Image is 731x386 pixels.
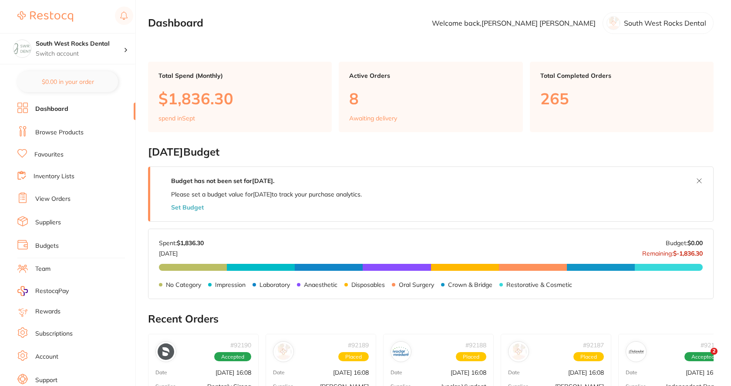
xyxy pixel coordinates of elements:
img: RestocqPay [17,286,28,296]
a: RestocqPay [17,286,69,296]
p: Date [391,369,402,376]
strong: $0.00 [687,239,703,247]
p: Switch account [36,50,124,58]
p: # 92190 [230,342,251,349]
span: Placed [573,352,604,362]
button: Set Budget [171,204,204,211]
p: # 92189 [348,342,369,349]
h2: [DATE] Budget [148,146,714,158]
p: Oral Surgery [399,281,434,288]
p: [DATE] 16:08 [451,369,486,376]
a: Active Orders8Awaiting delivery [339,62,522,132]
strong: $-1,836.30 [673,250,703,257]
a: Total Spend (Monthly)$1,836.30spend inSept [148,62,332,132]
p: Restorative & Cosmetic [506,281,572,288]
p: # 92186 [701,342,721,349]
p: Disposables [351,281,385,288]
span: 2 [711,348,718,355]
a: Account [35,353,58,361]
img: Adam Dental [275,343,292,360]
a: Support [35,376,57,385]
p: Remaining: [642,246,703,257]
a: Browse Products [35,128,84,137]
button: $0.00 in your order [17,71,118,92]
p: Spent: [159,240,204,246]
a: View Orders [35,195,71,203]
img: Restocq Logo [17,11,73,22]
p: $1,836.30 [158,90,321,107]
a: Favourites [34,150,64,159]
p: [DATE] 16:08 [333,369,369,376]
a: Total Completed Orders265 [530,62,714,132]
p: Awaiting delivery [349,115,397,122]
img: Ivoclar Vivadent [393,343,409,360]
a: Budgets [35,242,59,250]
p: [DATE] [159,246,204,257]
span: RestocqPay [35,287,69,296]
p: # 92188 [465,342,486,349]
p: Budget: [666,240,703,246]
strong: $1,836.30 [177,239,204,247]
p: South West Rocks Dental [624,19,706,27]
p: Welcome back, [PERSON_NAME] [PERSON_NAME] [432,19,596,27]
img: South West Rocks Dental [13,40,31,57]
span: Accepted [684,352,721,362]
img: Independent Dental [628,343,644,360]
a: Dashboard [35,105,68,113]
h2: Dashboard [148,17,203,29]
iframe: Intercom live chat [693,348,714,369]
a: Rewards [35,307,61,316]
span: Placed [456,352,486,362]
span: Accepted [214,352,251,362]
p: [DATE] 16:08 [216,369,251,376]
p: No Category [166,281,201,288]
p: Date [508,369,520,376]
img: Dentsply Sirona [158,343,174,360]
p: Please set a budget value for [DATE] to track your purchase analytics. [171,191,362,198]
p: Impression [215,281,246,288]
p: Date [273,369,285,376]
p: # 92187 [583,342,604,349]
p: 265 [540,90,703,107]
p: Total Spend (Monthly) [158,72,321,79]
h2: Recent Orders [148,313,714,325]
a: Suppliers [35,218,61,227]
a: Subscriptions [35,329,73,338]
strong: Budget has not been set for [DATE] . [171,177,274,185]
p: Active Orders [349,72,512,79]
p: Laboratory [259,281,290,288]
img: Henry Schein Halas [510,343,527,360]
p: Crown & Bridge [448,281,492,288]
p: Date [626,369,637,376]
a: Team [35,265,51,273]
span: Placed [338,352,369,362]
p: Date [155,369,167,376]
a: Inventory Lists [34,172,74,181]
p: Total Completed Orders [540,72,703,79]
p: spend in Sept [158,115,195,122]
p: [DATE] 16:08 [686,369,721,376]
p: Anaesthetic [304,281,337,288]
a: Restocq Logo [17,7,73,27]
p: [DATE] 16:08 [568,369,604,376]
h4: South West Rocks Dental [36,40,124,48]
p: 8 [349,90,512,107]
